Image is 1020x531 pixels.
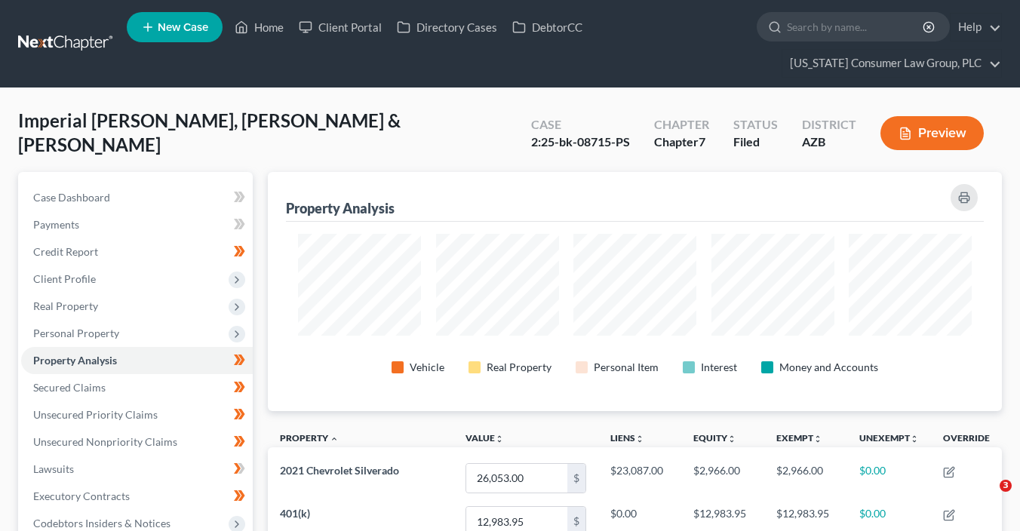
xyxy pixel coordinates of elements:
i: expand_less [330,434,339,444]
span: Imperial [PERSON_NAME], [PERSON_NAME] & [PERSON_NAME] [18,109,401,155]
span: 3 [1000,480,1012,492]
span: Case Dashboard [33,191,110,204]
div: Property Analysis [286,199,395,217]
span: Codebtors Insiders & Notices [33,517,171,529]
div: District [802,116,856,134]
a: Payments [21,211,253,238]
input: 0.00 [466,464,567,493]
i: unfold_more [910,434,919,444]
a: Exemptunfold_more [776,432,822,444]
a: Valueunfold_more [465,432,504,444]
div: Status [733,116,778,134]
span: Executory Contracts [33,490,130,502]
iframe: Intercom live chat [969,480,1005,516]
div: Vehicle [410,360,444,375]
span: Payments [33,218,79,231]
a: Client Portal [291,14,389,41]
a: Credit Report [21,238,253,265]
a: Secured Claims [21,374,253,401]
a: [US_STATE] Consumer Law Group, PLC [782,50,1001,77]
i: unfold_more [727,434,736,444]
div: AZB [802,134,856,151]
td: $23,087.00 [598,456,681,499]
span: Personal Property [33,327,119,339]
td: $2,966.00 [681,456,764,499]
div: Real Property [487,360,551,375]
a: Property Analysis [21,347,253,374]
td: $0.00 [847,456,931,499]
span: Secured Claims [33,381,106,394]
a: Lawsuits [21,456,253,483]
div: 2:25-bk-08715-PS [531,134,630,151]
div: Personal Item [594,360,659,375]
i: unfold_more [813,434,822,444]
span: New Case [158,22,208,33]
span: 401(k) [280,507,310,520]
div: $ [567,464,585,493]
span: Real Property [33,299,98,312]
span: 2021 Chevrolet Silverado [280,464,399,477]
a: Unexemptunfold_more [859,432,919,444]
span: Client Profile [33,272,96,285]
td: $2,966.00 [764,456,847,499]
a: Home [227,14,291,41]
a: Help [951,14,1001,41]
a: Executory Contracts [21,483,253,510]
i: unfold_more [635,434,644,444]
i: unfold_more [495,434,504,444]
span: Credit Report [33,245,98,258]
a: Equityunfold_more [693,432,736,444]
div: Money and Accounts [779,360,878,375]
span: Lawsuits [33,462,74,475]
input: Search by name... [787,13,925,41]
a: Case Dashboard [21,184,253,211]
a: Directory Cases [389,14,505,41]
div: Filed [733,134,778,151]
a: Unsecured Priority Claims [21,401,253,428]
div: Case [531,116,630,134]
a: DebtorCC [505,14,590,41]
a: Property expand_less [280,432,339,444]
span: Property Analysis [33,354,117,367]
span: Unsecured Nonpriority Claims [33,435,177,448]
div: Chapter [654,134,709,151]
div: Interest [701,360,737,375]
span: 7 [699,134,705,149]
a: Unsecured Nonpriority Claims [21,428,253,456]
button: Preview [880,116,984,150]
span: Unsecured Priority Claims [33,408,158,421]
th: Override [931,423,1002,457]
div: Chapter [654,116,709,134]
a: Liensunfold_more [610,432,644,444]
